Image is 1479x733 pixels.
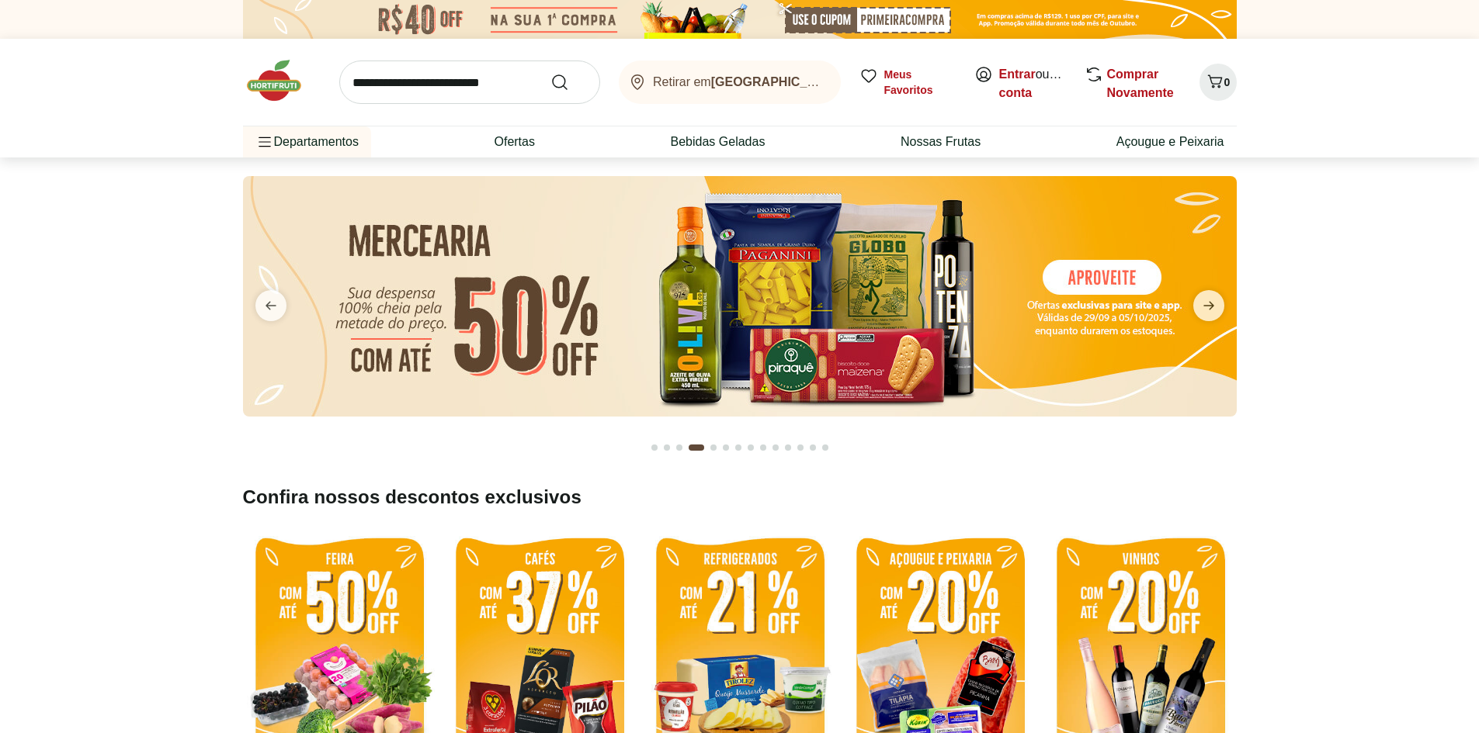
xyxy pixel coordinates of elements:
[1200,64,1237,101] button: Carrinho
[1181,290,1237,321] button: next
[653,75,825,89] span: Retirar em
[242,176,1236,417] img: mercearia
[757,429,769,466] button: Go to page 9 from fs-carousel
[769,429,782,466] button: Go to page 10 from fs-carousel
[648,429,661,466] button: Go to page 1 from fs-carousel
[884,67,956,98] span: Meus Favoritos
[794,429,807,466] button: Go to page 12 from fs-carousel
[819,429,832,466] button: Go to page 14 from fs-carousel
[707,429,720,466] button: Go to page 5 from fs-carousel
[1116,133,1224,151] a: Açougue e Peixaria
[720,429,732,466] button: Go to page 6 from fs-carousel
[686,429,707,466] button: Current page from fs-carousel
[243,57,321,104] img: Hortifruti
[807,429,819,466] button: Go to page 13 from fs-carousel
[255,123,274,161] button: Menu
[550,73,588,92] button: Submit Search
[671,133,766,151] a: Bebidas Geladas
[243,485,1237,510] h2: Confira nossos descontos exclusivos
[745,429,757,466] button: Go to page 8 from fs-carousel
[619,61,841,104] button: Retirar em[GEOGRAPHIC_DATA]/[GEOGRAPHIC_DATA]
[339,61,600,104] input: search
[732,429,745,466] button: Go to page 7 from fs-carousel
[661,429,673,466] button: Go to page 2 from fs-carousel
[255,123,359,161] span: Departamentos
[711,75,980,88] b: [GEOGRAPHIC_DATA]/[GEOGRAPHIC_DATA]
[673,429,686,466] button: Go to page 3 from fs-carousel
[782,429,794,466] button: Go to page 11 from fs-carousel
[859,67,956,98] a: Meus Favoritos
[901,133,981,151] a: Nossas Frutas
[999,65,1068,102] span: ou
[243,290,299,321] button: previous
[1107,67,1174,99] a: Comprar Novamente
[1224,76,1231,88] span: 0
[999,67,1036,81] a: Entrar
[494,133,534,151] a: Ofertas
